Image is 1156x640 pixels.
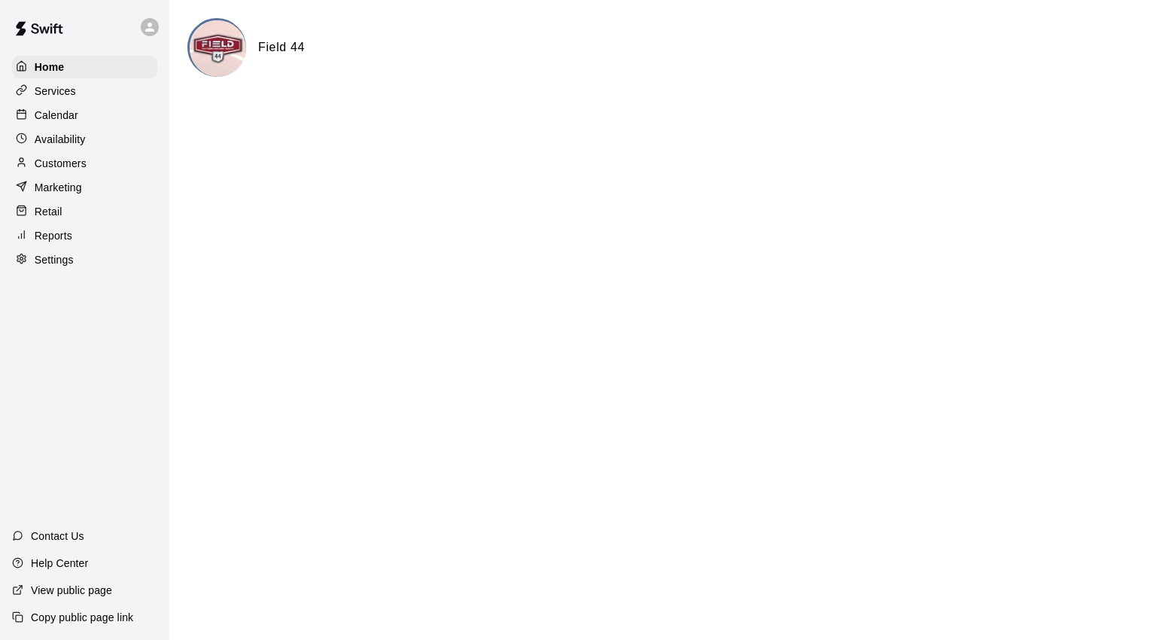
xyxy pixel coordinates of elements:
p: View public page [31,583,112,598]
img: Field 44 logo [190,20,246,77]
p: Contact Us [31,529,84,544]
p: Copy public page link [31,610,133,625]
p: Retail [35,204,62,219]
p: Home [35,59,65,75]
p: Help Center [31,556,88,571]
a: Availability [12,128,157,151]
a: Customers [12,152,157,175]
p: Customers [35,156,87,171]
a: Home [12,56,157,78]
a: Calendar [12,104,157,126]
a: Retail [12,200,157,223]
a: Reports [12,224,157,247]
p: Reports [35,228,72,243]
p: Services [35,84,76,99]
p: Availability [35,132,86,147]
h6: Field 44 [258,38,305,57]
p: Marketing [35,180,82,195]
a: Services [12,80,157,102]
p: Calendar [35,108,78,123]
p: Settings [35,252,74,267]
a: Marketing [12,176,157,199]
a: Settings [12,248,157,271]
